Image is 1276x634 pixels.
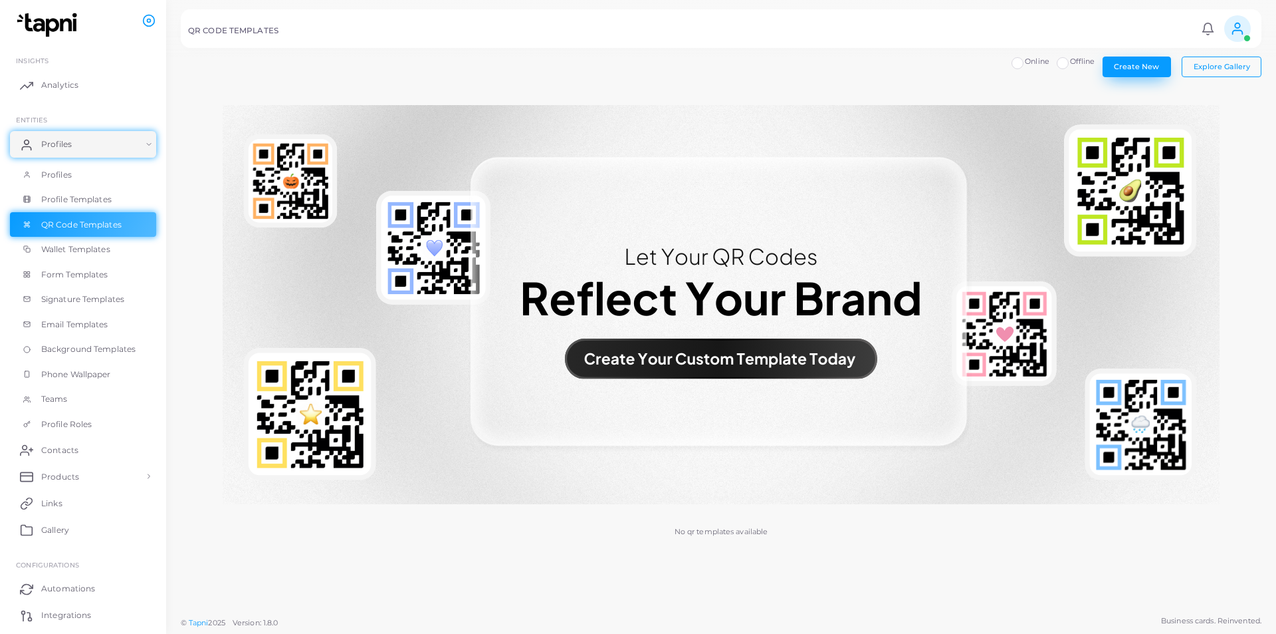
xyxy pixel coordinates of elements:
[41,444,78,456] span: Contacts
[1103,57,1171,77] button: Create New
[41,418,92,430] span: Profile Roles
[10,72,156,98] a: Analytics
[10,412,156,437] a: Profile Roles
[223,105,1220,504] img: No qr templates
[41,169,72,181] span: Profiles
[41,138,72,150] span: Profiles
[41,243,110,255] span: Wallet Templates
[16,116,47,124] span: ENTITIES
[10,237,156,262] a: Wallet Templates
[41,609,91,621] span: Integrations
[10,131,156,158] a: Profiles
[10,463,156,490] a: Products
[41,343,136,355] span: Background Templates
[1182,57,1261,77] button: Explore Gallery
[10,312,156,337] a: Email Templates
[675,526,768,538] p: No qr templates available
[10,287,156,312] a: Signature Templates
[10,516,156,543] a: Gallery
[10,362,156,387] a: Phone Wallpaper
[41,498,62,510] span: Links
[1025,57,1049,66] span: Online
[188,26,278,35] h5: QR CODE TEMPLATES
[16,561,79,569] span: Configurations
[10,575,156,602] a: Automations
[41,471,79,483] span: Products
[41,524,69,536] span: Gallery
[41,293,124,305] span: Signature Templates
[41,194,112,206] span: Profile Templates
[41,79,78,91] span: Analytics
[233,618,278,627] span: Version: 1.8.0
[1161,615,1261,627] span: Business cards. Reinvented.
[41,583,95,595] span: Automations
[41,219,122,231] span: QR Code Templates
[10,212,156,238] a: QR Code Templates
[1194,62,1250,71] span: Explore Gallery
[10,187,156,212] a: Profile Templates
[10,387,156,412] a: Teams
[41,369,111,381] span: Phone Wallpaper
[1070,57,1095,66] span: Offline
[10,162,156,188] a: Profiles
[10,337,156,362] a: Background Templates
[10,490,156,516] a: Links
[41,319,108,331] span: Email Templates
[10,262,156,287] a: Form Templates
[41,269,108,281] span: Form Templates
[10,602,156,629] a: Integrations
[208,617,225,629] span: 2025
[189,618,209,627] a: Tapni
[10,436,156,463] a: Contacts
[12,13,86,37] img: logo
[181,617,278,629] span: ©
[16,57,49,65] span: INSIGHTS
[41,393,68,405] span: Teams
[1114,62,1159,71] span: Create New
